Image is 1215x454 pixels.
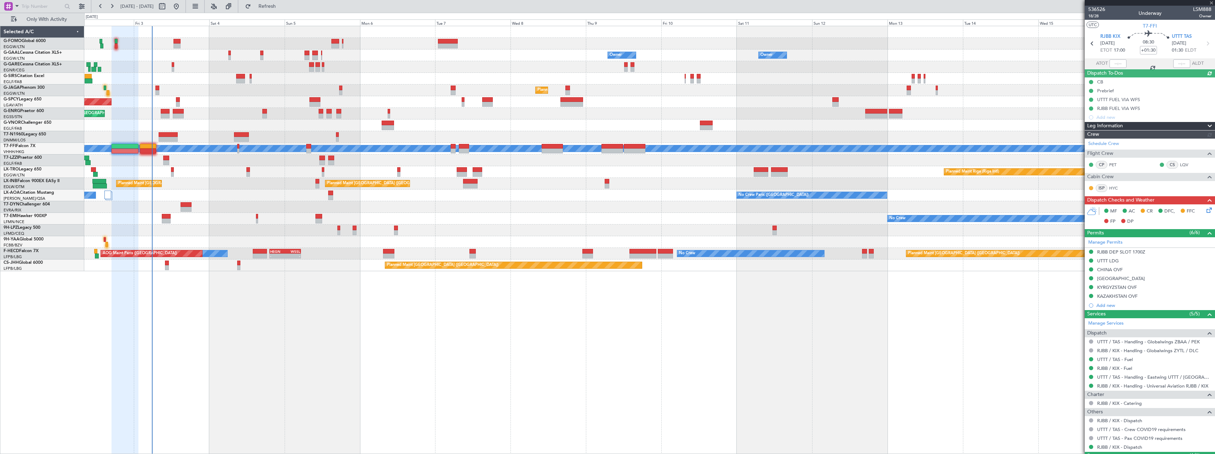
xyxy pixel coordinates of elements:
a: T7-N1960Legacy 650 [4,132,46,136]
span: 9H-YAA [4,237,19,241]
a: RJBB / KIX - Dispatch [1097,444,1142,450]
a: LFMN/NCE [4,219,24,225]
div: RJBB DEP SLOT 1700Z [1097,249,1145,255]
div: Planned Maint [GEOGRAPHIC_DATA] [118,178,186,189]
span: T7-EMI [4,214,17,218]
a: LX-INBFalcon 900EX EASy II [4,179,59,183]
a: UTTT / TAS - Handling - Globalwings ZBAA / PEK [1097,339,1200,345]
a: LGAV/ATH [4,103,23,108]
span: G-ENRG [4,109,20,113]
a: UTTT / TAS - Pax COVID19 requirements [1097,435,1182,441]
div: Planned Maint [GEOGRAPHIC_DATA] ([GEOGRAPHIC_DATA]) [387,260,498,270]
span: G-SPCY [4,97,19,101]
span: [DATE] [1172,40,1186,47]
a: Manage Services [1088,320,1124,327]
a: LFPB/LBG [4,266,22,271]
span: G-GARE [4,62,20,66]
div: Add new [1096,302,1211,308]
a: DNMM/LOS [4,138,25,143]
a: G-ENRGPraetor 600 [4,109,44,113]
span: Others [1087,408,1103,416]
a: 9H-YAAGlobal 5000 [4,237,44,241]
span: G-FOMO [4,39,22,43]
div: Sat 4 [209,19,285,26]
a: RJBB / KIX - Handling - Globalwings ZYTL / DLC [1097,348,1198,354]
span: LX-INB [4,179,17,183]
span: Dispatch Checks and Weather [1087,196,1154,204]
a: LX-TROLegacy 650 [4,167,41,171]
div: KAZAKHSTAN OVF [1097,293,1137,299]
a: G-VNORChallenger 650 [4,121,51,125]
span: DP [1127,218,1134,225]
div: HEGN [270,249,285,254]
a: RJBB / KIX - Handling - Universal Aviation RJBB / KIX [1097,383,1208,389]
a: EGGW/LTN [4,56,25,61]
span: Leg Information [1087,122,1123,130]
a: UTTT / TAS - Crew COVID19 requirements [1097,426,1186,432]
a: G-FOMOGlobal 6000 [4,39,46,43]
a: LFMD/CEQ [4,231,24,236]
div: UTTT LDG [1097,258,1119,264]
div: Sun 5 [285,19,360,26]
span: G-JAGA [4,86,20,90]
span: 536526 [1088,6,1105,13]
div: WSSL [285,249,300,254]
a: G-SPCYLegacy 650 [4,97,41,101]
span: T7-FFI [1143,22,1157,30]
span: 17:00 [1114,47,1125,54]
span: ELDT [1185,47,1196,54]
span: RJBB KIX [1100,33,1120,40]
a: G-JAGAPhenom 300 [4,86,45,90]
a: EGLF/FAB [4,161,22,166]
span: 08:30 [1143,39,1154,46]
span: ETOT [1100,47,1112,54]
span: AC [1129,208,1135,215]
span: Only With Activity [18,17,75,22]
div: Wed 15 [1038,19,1114,26]
span: (6/6) [1190,229,1200,236]
span: T7-DYN [4,202,19,206]
a: FCBB/BZV [4,243,22,248]
div: Thu 2 [58,19,134,26]
div: Tue 14 [963,19,1038,26]
span: LX-AOA [4,191,20,195]
div: - [285,254,300,258]
div: AOG Maint Paris ([GEOGRAPHIC_DATA]) [103,248,177,259]
span: FP [1110,218,1116,225]
span: T7-LZZI [4,156,18,160]
div: Sat 11 [737,19,812,26]
div: Underway [1139,10,1162,17]
div: Planned Maint [GEOGRAPHIC_DATA] ([GEOGRAPHIC_DATA]) [327,178,439,189]
div: [GEOGRAPHIC_DATA] [1097,275,1145,281]
span: T7-FFI [4,144,16,148]
input: Trip Number [22,1,62,12]
span: 9H-LPZ [4,226,18,230]
button: Refresh [242,1,284,12]
span: Permits [1087,229,1104,237]
a: LX-AOACitation Mustang [4,191,54,195]
div: Fri 10 [661,19,737,26]
div: Fri 3 [134,19,209,26]
div: No Crew Paris ([GEOGRAPHIC_DATA]) [738,190,809,200]
span: [DATE] [1100,40,1115,47]
span: UTTT TAS [1172,33,1192,40]
button: UTC [1086,22,1099,28]
span: [DATE] - [DATE] [120,3,154,10]
a: EGGW/LTN [4,91,25,96]
span: ALDT [1192,60,1204,67]
a: Manage Permits [1088,239,1123,246]
div: KYRGYZSTAN OVF [1097,284,1137,290]
a: UTTT / TAS - Fuel [1097,356,1133,362]
a: RJBB / KIX - Fuel [1097,365,1132,371]
div: CHINA OVF [1097,267,1123,273]
a: EGGW/LTN [4,44,25,50]
div: Mon 6 [360,19,435,26]
span: 01:30 [1172,47,1183,54]
a: RJBB / KIX - Catering [1097,400,1142,406]
a: VHHH/HKG [4,149,24,155]
span: CS-JHH [4,261,19,265]
div: [DATE] [86,14,98,20]
span: Services [1087,310,1106,318]
a: T7-EMIHawker 900XP [4,214,47,218]
span: MF [1110,208,1117,215]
